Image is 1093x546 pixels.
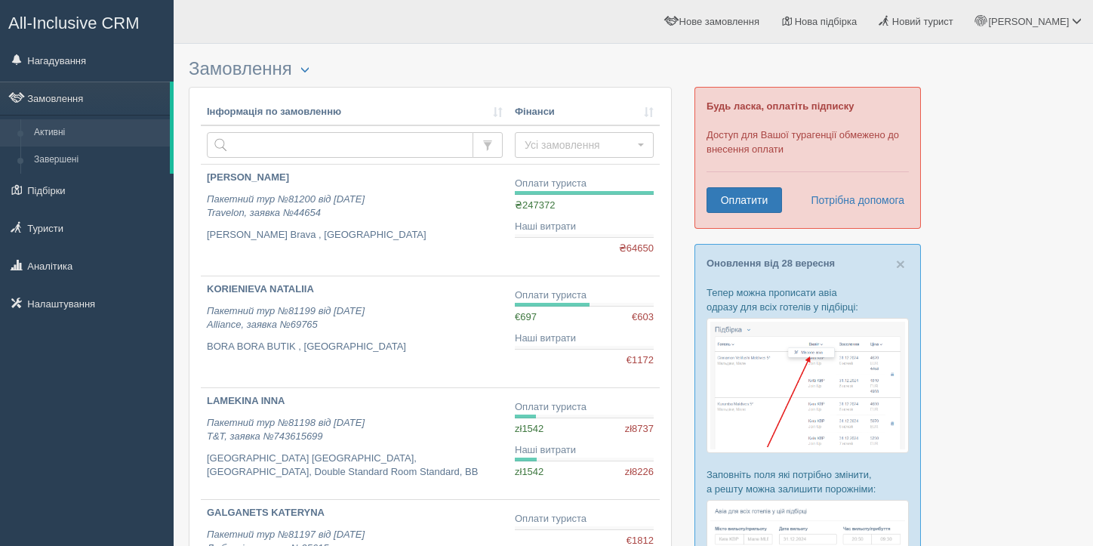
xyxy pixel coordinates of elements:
[201,276,509,387] a: KORIENIEVA NATALIIA Пакетний тур №81199 від [DATE]Alliance, заявка №69765 BORA BORA BUTIK , [GEOG...
[515,400,654,415] div: Оплати туриста
[625,465,654,480] span: zł8226
[707,285,909,314] p: Тепер можна прописати авіа одразу для всіх готелів у підбірці:
[892,16,953,27] span: Новий турист
[515,311,537,322] span: €697
[1,1,173,42] a: All-Inclusive CRM
[515,220,654,234] div: Наші витрати
[988,16,1069,27] span: [PERSON_NAME]
[201,388,509,499] a: LAMEKINA INNA Пакетний тур №81198 від [DATE]T&T, заявка №743615699 [GEOGRAPHIC_DATA] [GEOGRAPHIC_...
[707,100,854,112] b: Будь ласка, оплатіть підписку
[515,105,654,119] a: Фінанси
[627,353,654,368] span: €1172
[207,507,325,518] b: GALGANETS KATERYNA
[525,137,634,153] span: Усі замовлення
[207,193,365,219] i: Пакетний тур №81200 від [DATE] Travelon, заявка №44654
[207,305,365,331] i: Пакетний тур №81199 від [DATE] Alliance, заявка №69765
[625,422,654,436] span: zł8737
[619,242,654,256] span: ₴64650
[207,283,314,295] b: KORIENIEVA NATALIIA
[694,87,921,229] div: Доступ для Вашої турагенції обмежено до внесення оплати
[515,332,654,346] div: Наші витрати
[795,16,857,27] span: Нова підбірка
[515,512,654,526] div: Оплати туриста
[207,132,473,158] input: Пошук за номером замовлення, ПІБ або паспортом туриста
[707,187,782,213] a: Оплатити
[207,452,503,480] p: [GEOGRAPHIC_DATA] [GEOGRAPHIC_DATA], [GEOGRAPHIC_DATA], Double Standard Room Standard, BB
[707,258,835,269] a: Оновлення від 28 вересня
[515,199,555,211] span: ₴247372
[27,147,170,174] a: Завершені
[207,105,503,119] a: Інформація по замовленню
[8,14,140,32] span: All-Inclusive CRM
[515,132,654,158] button: Усі замовлення
[801,187,905,213] a: Потрібна допомога
[515,177,654,191] div: Оплати туриста
[896,255,905,273] span: ×
[632,310,654,325] span: €603
[207,395,285,406] b: LAMEKINA INNA
[707,318,909,453] img: %D0%BF%D1%96%D0%B4%D0%B1%D1%96%D1%80%D0%BA%D0%B0-%D0%B0%D0%B2%D1%96%D0%B0-1-%D1%81%D1%80%D0%BC-%D...
[207,340,503,354] p: BORA BORA BUTIK , [GEOGRAPHIC_DATA]
[515,423,543,434] span: zł1542
[207,171,289,183] b: [PERSON_NAME]
[896,256,905,272] button: Close
[515,443,654,458] div: Наші витрати
[515,288,654,303] div: Оплати туриста
[707,467,909,496] p: Заповніть поля які потрібно змінити, а решту можна залишити порожніми:
[679,16,759,27] span: Нове замовлення
[27,119,170,147] a: Активні
[201,165,509,276] a: [PERSON_NAME] Пакетний тур №81200 від [DATE]Travelon, заявка №44654 [PERSON_NAME] Brava , [GEOGRA...
[515,466,543,477] span: zł1542
[189,59,672,79] h3: Замовлення
[207,417,365,443] i: Пакетний тур №81198 від [DATE] T&T, заявка №743615699
[207,228,503,242] p: [PERSON_NAME] Brava , [GEOGRAPHIC_DATA]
